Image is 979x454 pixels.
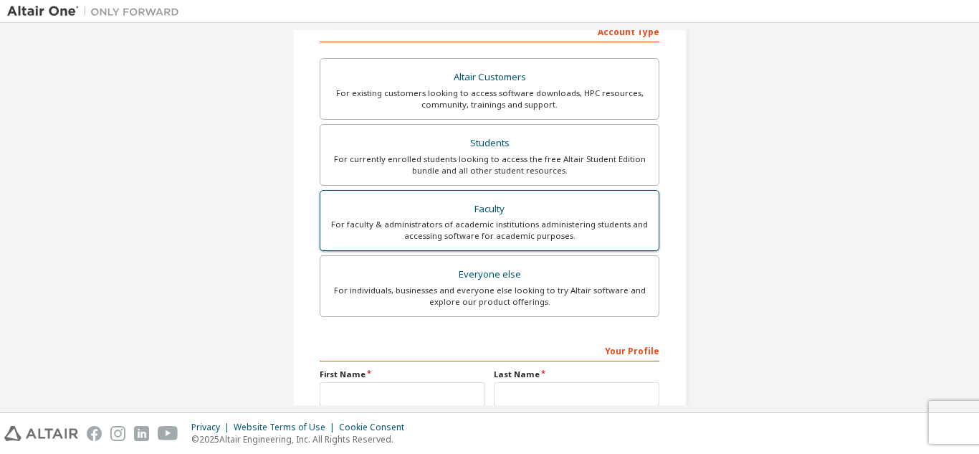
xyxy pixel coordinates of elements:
div: Faculty [329,199,650,219]
div: Everyone else [329,265,650,285]
div: Your Profile [320,339,659,361]
div: Website Terms of Use [234,422,339,433]
div: Cookie Consent [339,422,413,433]
label: Last Name [494,369,659,380]
div: For faculty & administrators of academic institutions administering students and accessing softwa... [329,219,650,242]
div: Students [329,133,650,153]
div: Account Type [320,19,659,42]
img: linkedin.svg [134,426,149,441]
img: instagram.svg [110,426,125,441]
img: altair_logo.svg [4,426,78,441]
p: © 2025 Altair Engineering, Inc. All Rights Reserved. [191,433,413,445]
img: facebook.svg [87,426,102,441]
div: For individuals, businesses and everyone else looking to try Altair software and explore our prod... [329,285,650,308]
img: Altair One [7,4,186,19]
div: Privacy [191,422,234,433]
div: Altair Customers [329,67,650,88]
div: For currently enrolled students looking to access the free Altair Student Edition bundle and all ... [329,153,650,176]
label: First Name [320,369,485,380]
div: For existing customers looking to access software downloads, HPC resources, community, trainings ... [329,88,650,110]
img: youtube.svg [158,426,178,441]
